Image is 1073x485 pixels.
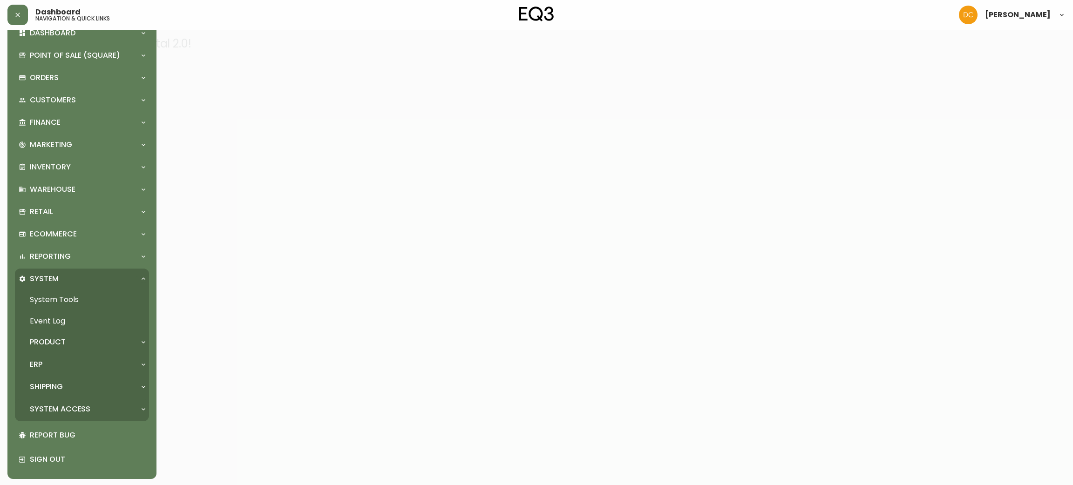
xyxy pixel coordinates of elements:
img: 7eb451d6983258353faa3212700b340b [959,6,978,24]
div: System [15,269,149,289]
a: Event Log [15,310,149,332]
div: Dashboard [15,23,149,43]
div: Sign Out [15,447,149,472]
div: ERP [15,354,149,375]
p: Warehouse [30,184,75,195]
p: Finance [30,117,61,128]
div: Ecommerce [15,224,149,244]
div: Retail [15,202,149,222]
p: ERP [30,359,42,370]
div: Shipping [15,377,149,397]
div: Product [15,332,149,352]
p: Reporting [30,251,71,262]
p: Retail [30,207,53,217]
div: Marketing [15,135,149,155]
div: Report Bug [15,423,149,447]
span: Dashboard [35,8,81,16]
div: Orders [15,67,149,88]
div: Inventory [15,157,149,177]
div: System Access [15,399,149,419]
div: Finance [15,112,149,133]
div: Point of Sale (Square) [15,45,149,66]
p: Report Bug [30,430,145,440]
p: Orders [30,73,59,83]
p: Marketing [30,140,72,150]
p: Product [30,337,66,347]
p: Inventory [30,162,71,172]
div: Reporting [15,246,149,267]
div: Warehouse [15,179,149,200]
p: Dashboard [30,28,75,38]
img: logo [519,7,554,21]
p: Sign Out [30,454,145,465]
span: [PERSON_NAME] [985,11,1051,19]
p: Shipping [30,382,63,392]
p: Ecommerce [30,229,77,239]
p: Customers [30,95,76,105]
p: System [30,274,59,284]
h5: navigation & quick links [35,16,110,21]
p: System Access [30,404,90,414]
div: Customers [15,90,149,110]
p: Point of Sale (Square) [30,50,120,61]
a: System Tools [15,289,149,310]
